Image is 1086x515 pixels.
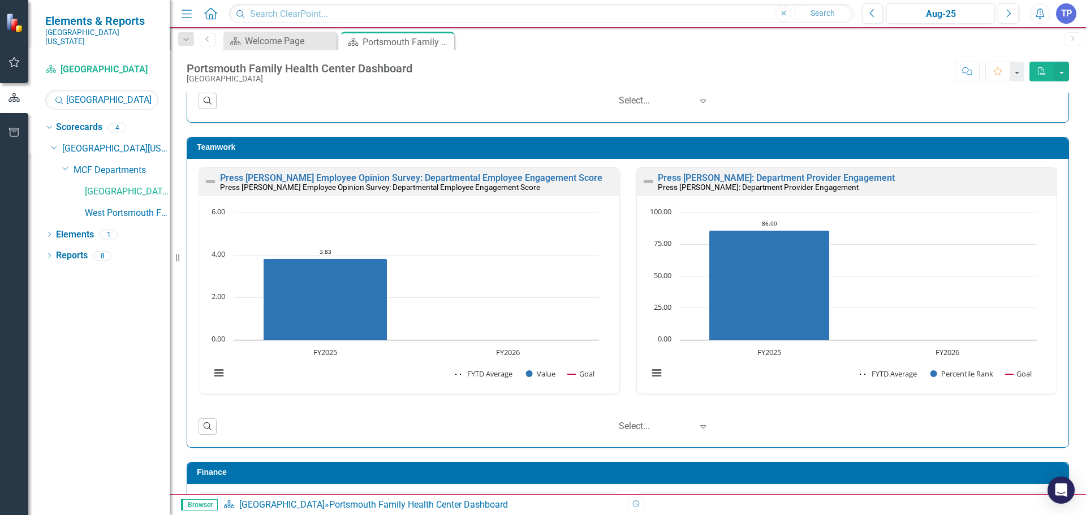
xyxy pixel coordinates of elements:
div: Welcome Page [245,34,334,48]
button: Show FYTD Average [860,369,918,379]
div: Aug-25 [890,7,991,21]
span: Elements & Reports [45,14,158,28]
div: Chart. Highcharts interactive chart. [643,207,1051,391]
text: 25.00 [654,302,671,312]
a: [GEOGRAPHIC_DATA] [239,499,325,510]
text: 4.00 [212,249,225,259]
text: 0.00 [658,334,671,344]
text: FY2026 [496,347,520,357]
a: Welcome Page [226,34,334,48]
div: Open Intercom Messenger [1048,477,1075,504]
button: Search [794,6,851,21]
small: [GEOGRAPHIC_DATA][US_STATE] [45,28,158,46]
a: Press [PERSON_NAME]: Department Provider Engagement [658,172,895,183]
text: 75.00 [654,238,671,248]
div: [GEOGRAPHIC_DATA] [187,75,412,83]
text: 2.00 [212,291,225,301]
svg: Interactive chart [205,207,605,391]
div: » [223,499,619,512]
span: Search [811,8,835,18]
div: Portsmouth Family Health Center Dashboard [329,499,508,510]
a: West Portsmouth Family Practice [85,207,170,220]
input: Search Below... [45,90,158,110]
text: 3.83 [320,248,331,256]
g: Percentile Rank, series 2 of 3. Bar series with 2 bars. [709,213,949,340]
button: Show Value [526,369,555,379]
button: Aug-25 [886,3,995,24]
path: FY2025, 3.83. Value. [264,259,387,340]
a: [GEOGRAPHIC_DATA] [85,185,170,198]
a: Reports [56,249,88,262]
button: Show Goal [1005,369,1032,379]
a: [GEOGRAPHIC_DATA] [45,63,158,76]
text: FY2025 [757,347,781,357]
g: Goal, series 3 of 3. Line with 2 data points. [323,232,327,236]
button: Show FYTD Average [455,369,514,379]
img: Not Defined [641,175,655,188]
a: Scorecards [56,121,102,134]
div: Chart. Highcharts interactive chart. [205,207,613,391]
a: Elements [56,228,94,241]
small: Press [PERSON_NAME] Employee Opinion Survey: Departmental Employee Engagement Score [220,183,540,192]
text: FY2025 [313,347,337,357]
text: 0.00 [212,334,225,344]
small: Press [PERSON_NAME]: Department Provider Engagement [658,183,859,192]
div: 1 [100,230,118,239]
path: FY2025, 86. Percentile Rank. [709,231,830,340]
input: Search ClearPoint... [229,4,854,24]
a: MCF Departments [74,164,170,177]
text: 86.00 [762,219,777,227]
svg: Interactive chart [643,207,1042,391]
img: Not Defined [204,175,217,188]
text: 100.00 [650,206,671,217]
button: Show Percentile Rank [930,369,994,379]
h3: Finance [197,468,1063,477]
g: FYTD Average, series 1 of 3. Line with 2 data points. [323,257,327,261]
text: 50.00 [654,270,671,280]
text: FY2026 [936,347,959,357]
button: View chart menu, Chart [211,365,227,381]
div: Portsmouth Family Health Center Dashboard [363,35,451,49]
button: View chart menu, Chart [649,365,665,381]
a: Press [PERSON_NAME] Employee Opinion Survey: Departmental Employee Engagement Score [220,172,602,183]
img: ClearPoint Strategy [6,12,25,32]
div: 4 [108,123,126,132]
g: Goal, series 3 of 3. Line with 2 data points. [767,211,772,216]
span: Browser [181,499,218,510]
button: Show Goal [568,369,594,379]
div: 8 [93,251,111,261]
button: TP [1056,3,1076,24]
div: Portsmouth Family Health Center Dashboard [187,62,412,75]
h3: Teamwork [197,143,1063,152]
text: 6.00 [212,206,225,217]
g: Value, series 2 of 3. Bar series with 2 bars. [264,213,508,340]
a: [GEOGRAPHIC_DATA][US_STATE] [62,142,170,155]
